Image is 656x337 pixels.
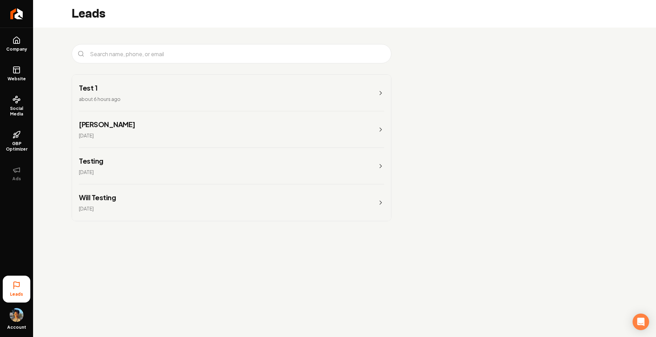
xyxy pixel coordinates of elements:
[79,205,94,212] span: [DATE]
[86,45,388,62] input: Search name, phone, or email
[3,106,30,117] span: Social Media
[10,308,23,322] img: Aditya Nair
[79,83,121,93] h3: Test 1
[79,156,103,166] h3: Testing
[72,7,105,21] h2: Leads
[10,176,24,182] span: Ads
[72,75,391,111] a: Test 1about 6 hours ago
[10,8,23,19] img: Rebolt Logo
[3,160,30,187] button: Ads
[79,96,121,102] span: about 6 hours ago
[79,120,135,129] h3: [PERSON_NAME]
[72,111,391,148] a: [PERSON_NAME][DATE]
[79,132,94,139] span: [DATE]
[5,76,29,82] span: Website
[3,125,30,157] a: GBP Optimizer
[3,47,30,52] span: Company
[10,305,23,322] button: Open user button
[633,314,649,330] div: Open Intercom Messenger
[3,90,30,122] a: Social Media
[72,184,391,221] a: Will Testing[DATE]
[3,31,30,58] a: Company
[3,141,30,152] span: GBP Optimizer
[72,148,391,184] a: Testing[DATE]
[3,60,30,87] a: Website
[79,193,116,202] h3: Will Testing
[7,325,26,330] span: Account
[79,169,94,175] span: [DATE]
